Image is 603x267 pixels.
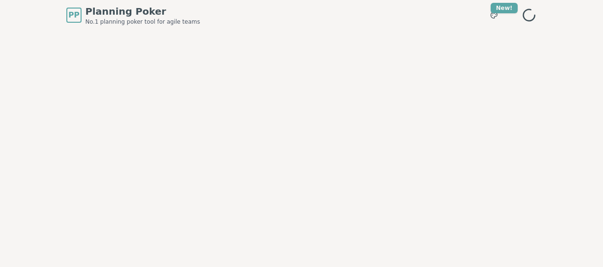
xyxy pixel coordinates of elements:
span: Planning Poker [85,5,200,18]
div: New! [491,3,518,13]
a: PPPlanning PokerNo.1 planning poker tool for agile teams [66,5,200,26]
span: No.1 planning poker tool for agile teams [85,18,200,26]
button: New! [485,7,502,24]
span: PP [68,9,79,21]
